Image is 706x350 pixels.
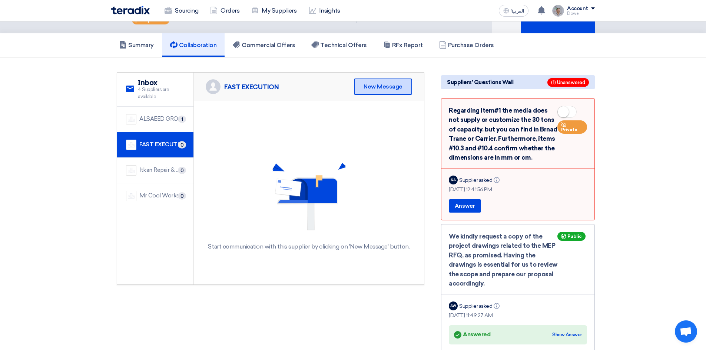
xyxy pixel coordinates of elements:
span: 4 Suppliers are available [138,86,185,100]
img: Teradix logo [111,6,150,14]
h5: Purchase Orders [439,41,494,49]
div: Supplier asked [459,302,501,310]
span: (1) Unanswered [547,78,589,87]
div: Account [567,6,588,12]
div: ALSAEED GROUP FOR CONTACTING [139,115,185,123]
a: Orders [204,3,245,19]
img: company-name [126,191,136,201]
span: العربية [511,9,524,14]
div: FAST EXECUTION [139,140,185,149]
div: New Message [354,79,412,95]
a: RFx Report [375,33,431,57]
span: 0 [178,167,186,174]
img: IMG_1753965247717.jpg [552,5,564,17]
img: No Messages Found [272,163,346,236]
div: Mr Cool Works [139,191,179,200]
img: company-name [126,165,136,176]
h5: Summary [119,41,154,49]
div: FAST EXECUTION [224,83,279,91]
span: 0 [178,141,186,149]
h5: Collaboration [170,41,217,49]
span: Suppliers' Questions Wall [447,78,514,86]
div: Itkan Repair & Maintenance Company [139,166,185,174]
h5: RFx Report [383,41,423,49]
h2: Inbox [138,79,185,87]
button: العربية [499,5,528,17]
h5: Commercial Offers [233,41,295,49]
a: Collaboration [162,33,225,57]
h5: Technical Offers [311,41,367,49]
span: 1 [178,116,186,123]
div: [DATE] 12:41:56 PM [449,186,587,193]
a: My Suppliers [245,3,302,19]
a: Technical Offers [303,33,375,57]
a: Purchase Orders [431,33,502,57]
button: Answer [449,199,481,213]
div: Show Answer [552,331,582,339]
div: Start communication with this supplier by clicking on 'New Message' button. [208,242,410,251]
div: We kindly request a copy of the project drawings related to the MEP RFQ, as promised. Having the ... [449,232,587,289]
div: Supplier asked [459,176,501,184]
a: Summary [111,33,162,57]
div: SA [449,176,458,184]
img: company-name [126,114,136,124]
a: Sourcing [159,3,204,19]
div: Regarding Item#1 the media does not supply or customize the 30 tons of capacity. but you can find... [449,106,587,163]
a: Insights [303,3,346,19]
div: Answered [454,330,490,340]
div: [DATE] 11:49:27 AM [449,311,587,319]
span: Important [142,17,166,23]
a: Open chat [675,320,697,343]
span: Public [567,234,582,239]
div: AW [449,301,458,310]
span: Private [561,127,577,132]
img: company-name [126,140,136,150]
div: Dowel [567,11,595,16]
a: Commercial Offers [225,33,303,57]
span: 0 [178,192,186,200]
